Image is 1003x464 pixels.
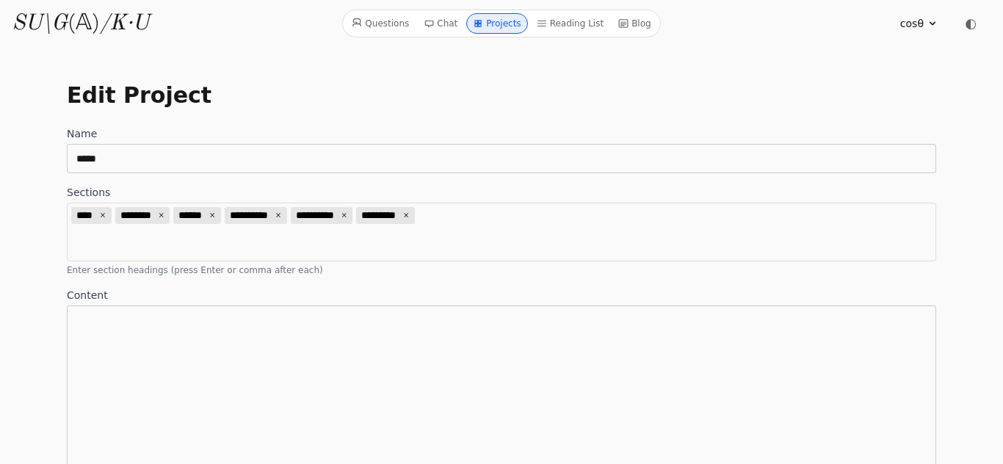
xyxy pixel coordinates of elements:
i: /K·U [100,12,149,35]
p: Enter section headings (press Enter or comma after each) [67,264,936,276]
x: remove tag [156,211,167,221]
a: Questions [346,13,415,34]
a: Blog [612,13,657,34]
summary: cosθ [900,16,938,31]
a: Reading List [531,13,610,34]
h1: Edit Project [67,82,936,109]
span: cosθ [900,16,924,31]
i: SU\G [12,12,68,35]
x: remove tag [98,211,108,221]
a: Chat [418,13,463,34]
x: remove tag [273,211,283,221]
span: ◐ [965,17,977,30]
label: Name [67,126,936,141]
a: SU\G(𝔸)/K·U [12,10,149,37]
a: Projects [466,13,527,34]
label: Content [67,288,936,302]
x: remove tag [207,211,217,221]
x: remove tag [339,211,350,221]
label: Sections [67,185,936,200]
x: remove tag [401,211,411,221]
button: ◐ [956,9,985,38]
